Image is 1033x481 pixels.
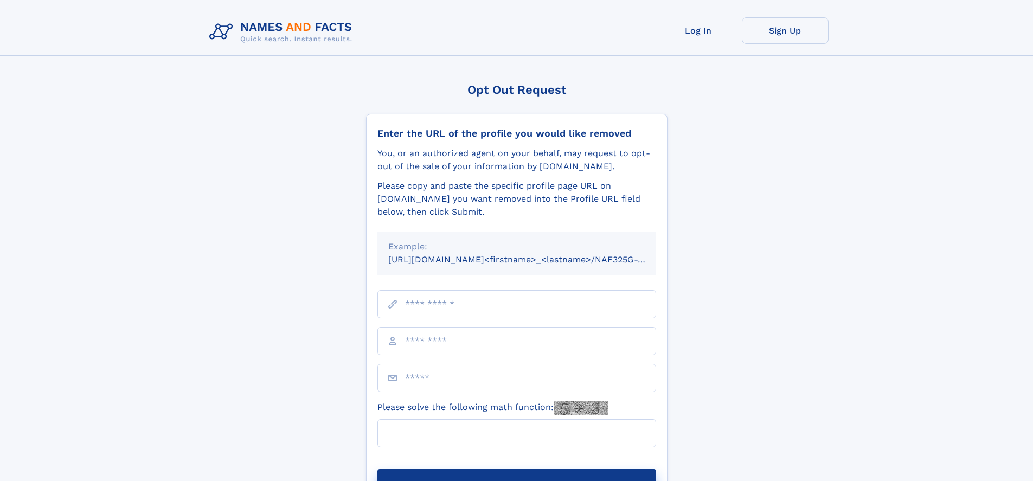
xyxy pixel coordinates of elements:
[377,401,608,415] label: Please solve the following math function:
[205,17,361,47] img: Logo Names and Facts
[377,147,656,173] div: You, or an authorized agent on your behalf, may request to opt-out of the sale of your informatio...
[742,17,829,44] a: Sign Up
[655,17,742,44] a: Log In
[388,254,677,265] small: [URL][DOMAIN_NAME]<firstname>_<lastname>/NAF325G-xxxxxxxx
[388,240,645,253] div: Example:
[377,179,656,219] div: Please copy and paste the specific profile page URL on [DOMAIN_NAME] you want removed into the Pr...
[366,83,668,97] div: Opt Out Request
[377,127,656,139] div: Enter the URL of the profile you would like removed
